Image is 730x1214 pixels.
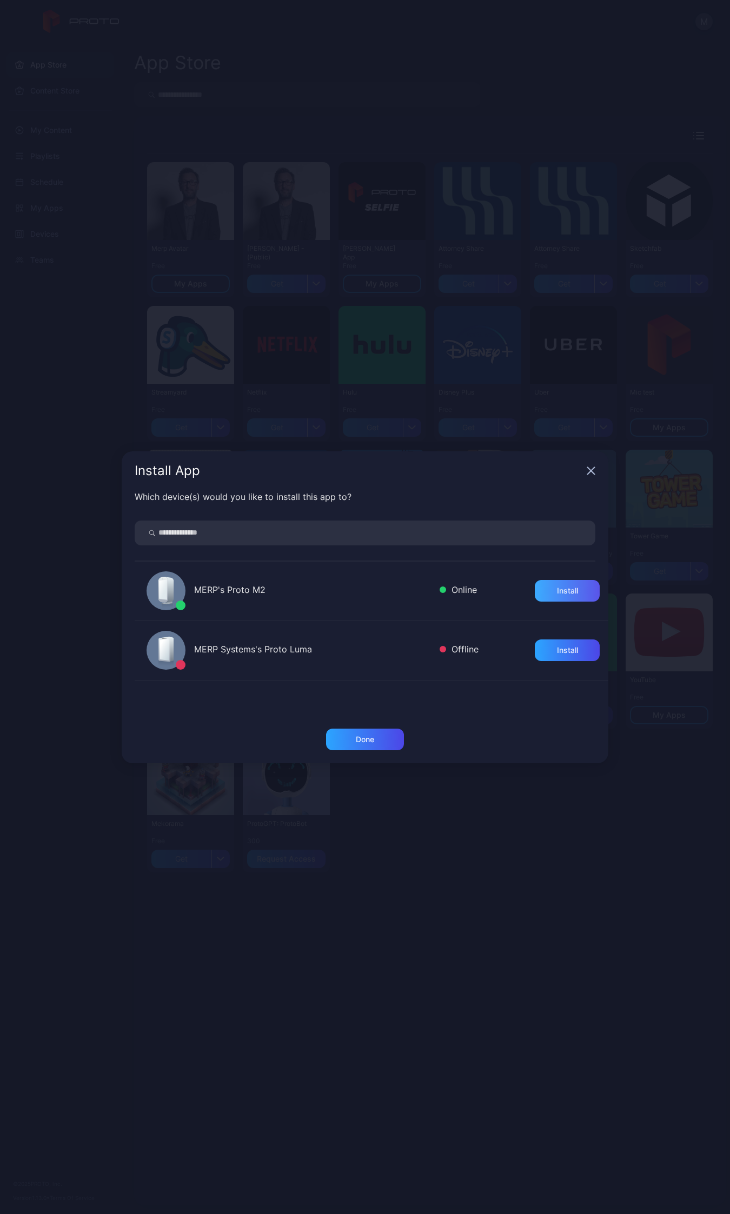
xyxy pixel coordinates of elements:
div: Which device(s) would you like to install this app to? [135,490,595,503]
div: MERP's Proto M2 [194,583,431,599]
div: Offline [440,643,479,658]
div: Done [356,735,374,744]
div: MERP Systems's Proto Luma [194,643,431,658]
div: Install [557,646,578,655]
div: Online [440,583,477,599]
div: Install App [135,464,582,477]
button: Done [326,729,404,750]
div: Install [557,586,578,595]
button: Install [535,639,600,661]
button: Install [535,580,600,602]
